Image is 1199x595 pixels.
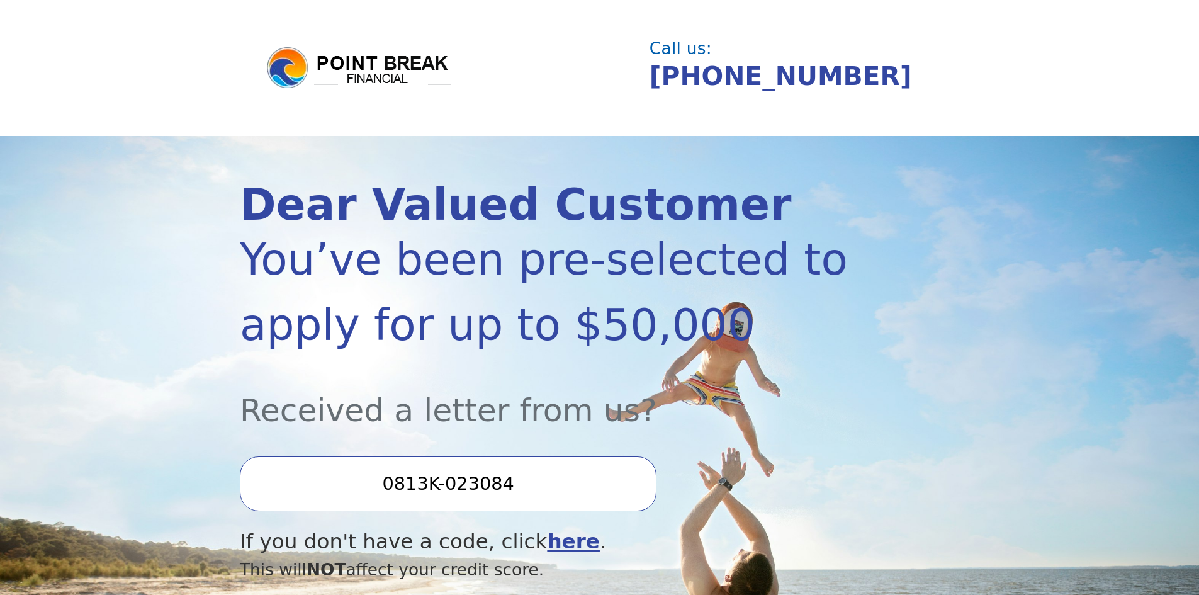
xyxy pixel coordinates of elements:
[650,61,912,91] a: [PHONE_NUMBER]
[240,557,852,582] div: This will affect your credit score.
[240,358,852,434] div: Received a letter from us?
[307,560,346,579] span: NOT
[240,456,656,511] input: Enter your Offer Code:
[650,40,949,57] div: Call us:
[547,530,600,553] a: here
[240,227,852,358] div: You’ve been pre-selected to apply for up to $50,000
[265,45,454,91] img: logo.png
[240,183,852,227] div: Dear Valued Customer
[240,526,852,557] div: If you don't have a code, click .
